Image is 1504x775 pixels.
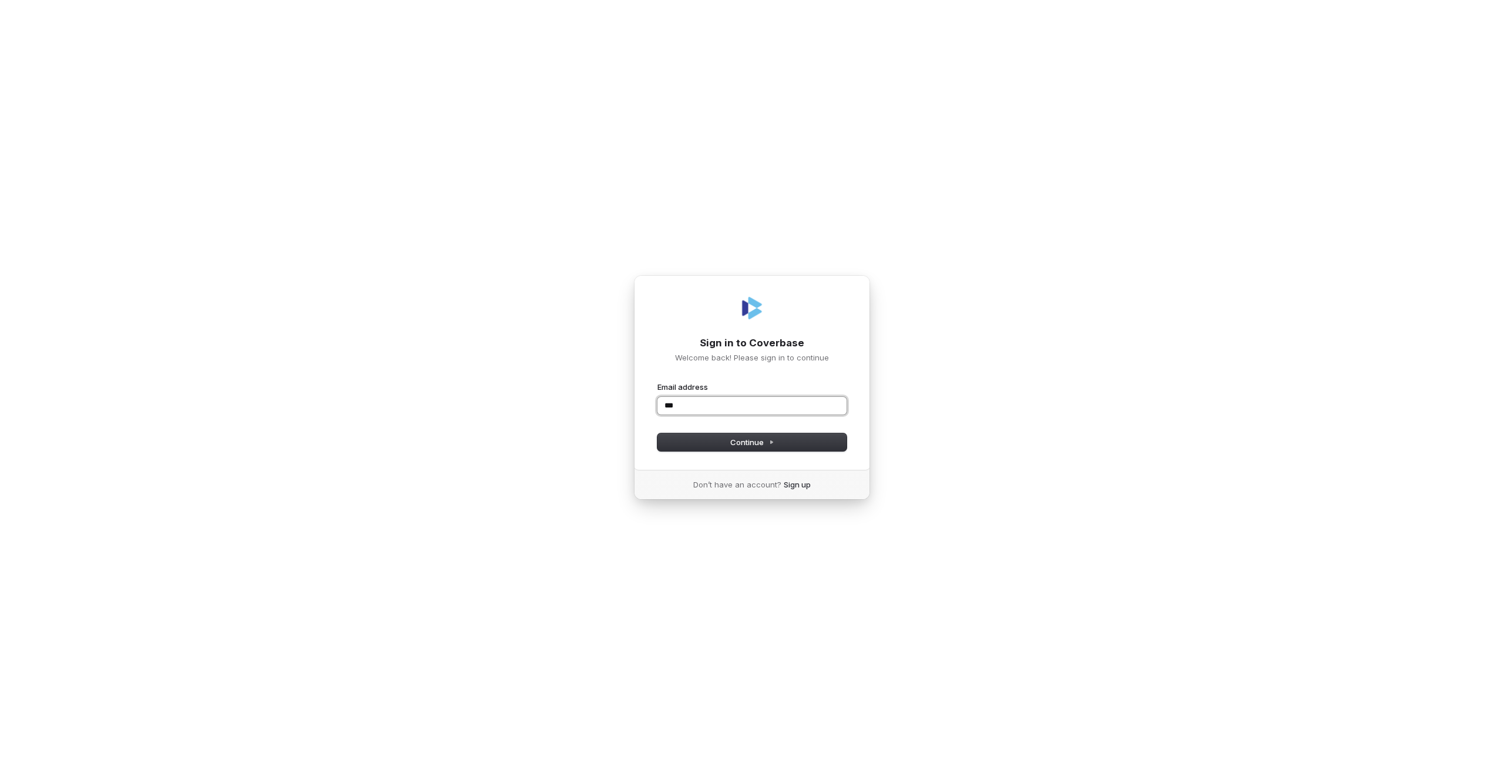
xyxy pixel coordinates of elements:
[738,294,766,322] img: Coverbase
[730,437,774,447] span: Continue
[657,382,708,392] label: Email address
[657,433,847,451] button: Continue
[657,336,847,350] h1: Sign in to Coverbase
[693,479,781,490] span: Don’t have an account?
[657,352,847,363] p: Welcome back! Please sign in to continue
[784,479,811,490] a: Sign up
